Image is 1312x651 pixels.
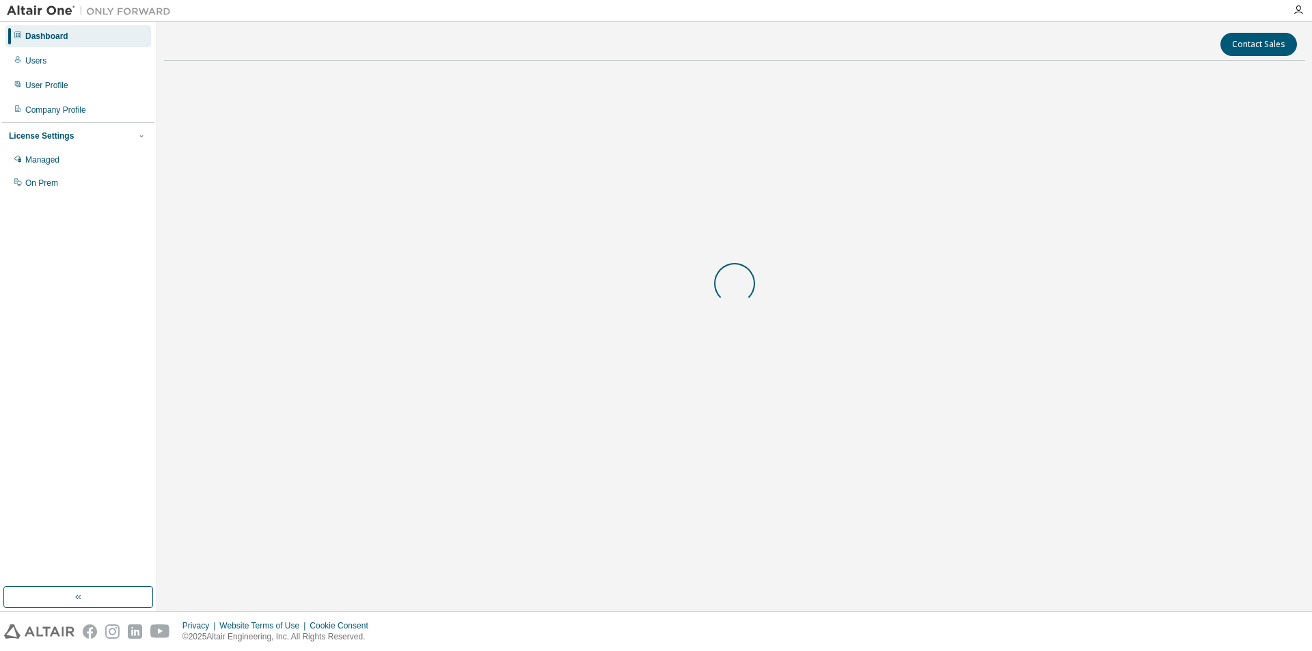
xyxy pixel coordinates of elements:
[219,620,310,631] div: Website Terms of Use
[182,631,377,643] p: © 2025 Altair Engineering, Inc. All Rights Reserved.
[4,624,74,639] img: altair_logo.svg
[1220,33,1297,56] button: Contact Sales
[9,130,74,141] div: License Settings
[25,80,68,91] div: User Profile
[25,55,46,66] div: Users
[150,624,170,639] img: youtube.svg
[310,620,376,631] div: Cookie Consent
[25,178,58,189] div: On Prem
[25,105,86,115] div: Company Profile
[182,620,219,631] div: Privacy
[25,154,59,165] div: Managed
[83,624,97,639] img: facebook.svg
[7,4,178,18] img: Altair One
[105,624,120,639] img: instagram.svg
[25,31,68,42] div: Dashboard
[128,624,142,639] img: linkedin.svg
